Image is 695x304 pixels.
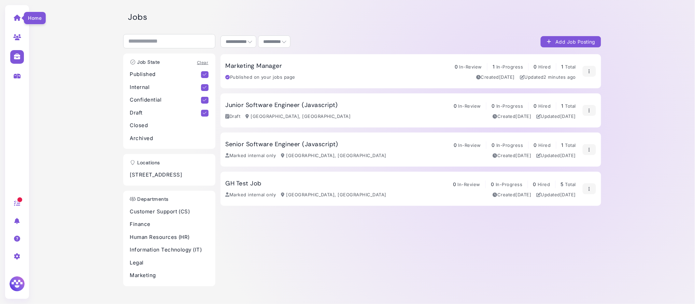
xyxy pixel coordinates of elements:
[458,103,481,109] span: In-Review
[9,275,26,292] img: Megan
[6,9,28,26] a: Home
[562,142,564,148] span: 1
[130,221,209,228] p: Finance
[565,142,576,148] span: Total
[496,64,523,70] span: In-Progress
[541,36,601,47] button: Add Job Posting
[130,135,209,142] p: Archived
[458,142,481,148] span: In-Review
[520,74,576,81] div: Updated
[24,12,46,25] div: Home
[459,64,482,70] span: In-Review
[560,153,576,158] time: May 28, 2025
[562,103,564,109] span: 1
[454,142,457,148] span: 0
[516,153,531,158] time: May 16, 2025
[538,182,550,187] span: Hired
[130,259,209,267] p: Legal
[226,62,282,70] h3: Marketing Manager
[130,246,209,254] p: Information Technology (IT)
[496,103,523,109] span: In-Progress
[130,96,201,104] p: Confidential
[544,74,576,80] time: Sep 12, 2025
[127,59,164,65] h3: Job State
[226,180,261,187] h3: GH Test Job
[496,142,523,148] span: In-Progress
[546,38,596,45] div: Add Job Posting
[492,103,495,109] span: 0
[226,152,276,159] div: Marked internal only
[516,192,531,197] time: May 14, 2025
[561,181,564,187] span: 5
[533,181,536,187] span: 0
[197,60,208,65] a: Clear
[538,64,551,70] span: Hired
[130,109,201,117] p: Draft
[560,113,576,119] time: May 28, 2025
[127,160,164,166] h3: Locations
[537,192,576,198] div: Updated
[226,192,276,198] div: Marked internal only
[130,71,201,78] p: Published
[281,152,386,159] div: [GEOGRAPHIC_DATA], [GEOGRAPHIC_DATA]
[127,196,172,202] h3: Departments
[493,192,531,198] div: Created
[226,74,295,81] div: Published on your jobs page
[226,141,339,148] h3: Senior Software Engineer (Javascript)
[534,103,537,109] span: 0
[130,122,209,130] p: Closed
[130,83,201,91] p: Internal
[453,181,456,187] span: 0
[560,192,576,197] time: May 27, 2025
[537,113,576,120] div: Updated
[454,103,457,109] span: 0
[538,142,551,148] span: Hired
[130,272,209,279] p: Marketing
[130,171,209,179] p: [STREET_ADDRESS]
[493,64,495,70] span: 1
[226,102,338,109] h3: Junior Software Engineer (Javascript)
[245,113,351,120] div: [GEOGRAPHIC_DATA], [GEOGRAPHIC_DATA]
[226,113,241,120] div: Draft
[499,74,515,80] time: Aug 20, 2025
[458,182,480,187] span: In-Review
[491,181,494,187] span: 0
[565,182,576,187] span: Total
[130,208,209,216] p: Customer Support (CS)
[534,142,537,148] span: 0
[130,233,209,241] p: Human Resources (HR)
[493,152,531,159] div: Created
[493,113,531,120] div: Created
[565,103,576,109] span: Total
[534,64,537,70] span: 0
[562,64,564,70] span: 1
[492,142,495,148] span: 0
[516,113,531,119] time: May 28, 2025
[476,74,515,81] div: Created
[496,182,522,187] span: In-Progress
[565,64,576,70] span: Total
[538,103,551,109] span: Hired
[281,192,386,198] div: [GEOGRAPHIC_DATA], [GEOGRAPHIC_DATA]
[455,64,458,70] span: 0
[537,152,576,159] div: Updated
[128,12,601,22] h2: Jobs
